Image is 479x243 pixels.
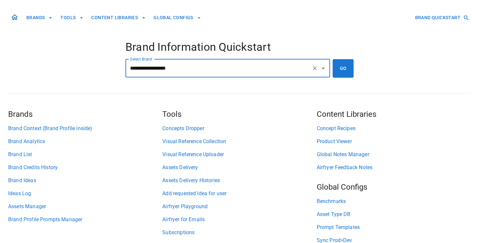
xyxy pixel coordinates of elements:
h5: Content Libraries [317,109,471,119]
a: Assets Delivery Histories [162,177,316,184]
a: Visual Reference Collection [162,138,316,145]
a: Prompt Templates [317,223,471,231]
a: Brand Ideas [8,177,162,184]
a: Ideas Log [8,190,162,197]
a: Brand Context (Brand Profile inside) [8,125,162,132]
a: Assets Manager [8,203,162,210]
button: BRAND QUICKSTART [413,12,471,24]
h5: Tools [162,109,316,119]
a: Concept Recipes [317,125,471,132]
a: Airfryer Feedback Notes [317,164,471,171]
a: Concepts Dropper [162,125,316,132]
h5: Global Configs [317,182,471,192]
label: Select Brand [130,56,152,62]
button: Clear [310,64,319,73]
h5: Brands [8,109,162,119]
a: Assets Delivery [162,164,316,171]
a: Benchmarks [317,197,471,205]
a: Asset Type DB [317,210,471,218]
a: Brand Credits History [8,164,162,171]
a: Global Notes Manager [317,151,471,158]
a: Visual Reference Uploader [162,151,316,158]
button: BRANDS [24,12,55,24]
button: GO [333,59,354,77]
a: Brand Profile Prompts Manager [8,216,162,223]
a: Product Viewer [317,138,471,145]
a: Brand Analytics [8,138,162,145]
a: Subscriptions [162,229,316,236]
a: Airfryer for Emails [162,216,316,223]
a: Add requested Idea for user [162,190,316,197]
button: Open [319,64,328,73]
button: GLOBAL CONFIGS [151,12,204,24]
button: TOOLS [58,12,86,24]
h4: Brand Information Quickstart [125,40,354,54]
button: CONTENT LIBRARIES [89,12,148,24]
a: Brand List [8,151,162,158]
a: Airfryer Playground [162,203,316,210]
